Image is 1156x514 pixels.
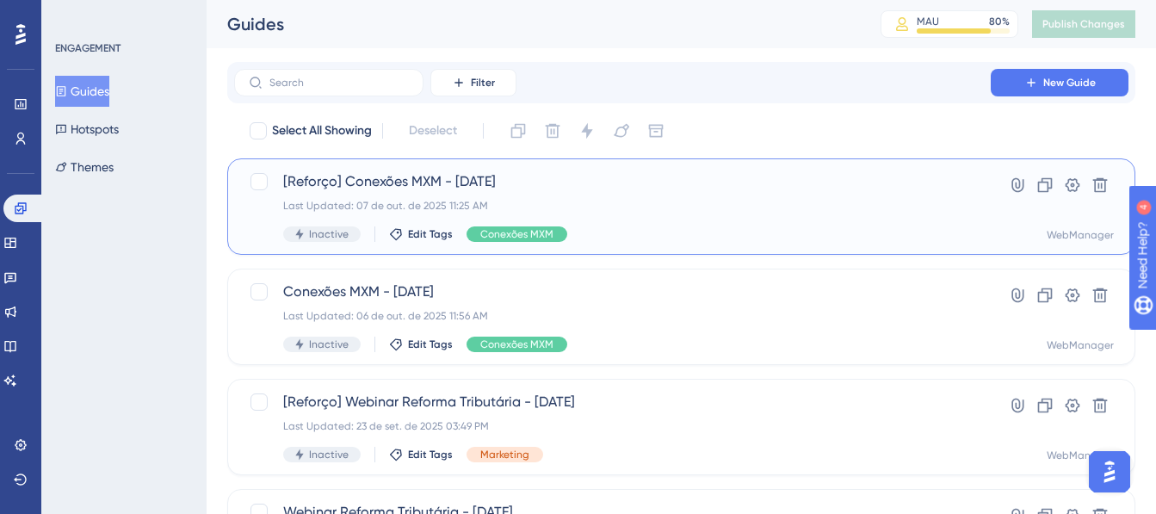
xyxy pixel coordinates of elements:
[471,76,495,90] span: Filter
[480,338,553,351] span: Conexões MXM
[55,76,109,107] button: Guides
[269,77,409,89] input: Search
[409,121,457,141] span: Deselect
[991,69,1128,96] button: New Guide
[917,15,939,28] div: MAU
[389,227,453,241] button: Edit Tags
[283,309,942,323] div: Last Updated: 06 de out. de 2025 11:56 AM
[1047,449,1114,462] div: WebManager
[283,199,942,213] div: Last Updated: 07 de out. de 2025 11:25 AM
[309,338,349,351] span: Inactive
[1084,446,1135,498] iframe: UserGuiding AI Assistant Launcher
[480,227,553,241] span: Conexões MXM
[408,338,453,351] span: Edit Tags
[55,152,114,183] button: Themes
[1043,76,1096,90] span: New Guide
[272,121,372,141] span: Select All Showing
[1042,17,1125,31] span: Publish Changes
[227,12,838,36] div: Guides
[393,115,473,146] button: Deselect
[309,227,349,241] span: Inactive
[430,69,516,96] button: Filter
[989,15,1010,28] div: 80 %
[408,448,453,461] span: Edit Tags
[283,392,942,412] span: [Reforço] Webinar Reforma Tributária - [DATE]
[309,448,349,461] span: Inactive
[408,227,453,241] span: Edit Tags
[283,419,942,433] div: Last Updated: 23 de set. de 2025 03:49 PM
[1032,10,1135,38] button: Publish Changes
[40,4,108,25] span: Need Help?
[389,448,453,461] button: Edit Tags
[283,282,942,302] span: Conexões MXM - [DATE]
[480,448,529,461] span: Marketing
[1047,228,1114,242] div: WebManager
[1047,338,1114,352] div: WebManager
[283,171,942,192] span: [Reforço] Conexões MXM - [DATE]
[55,41,121,55] div: ENGAGEMENT
[389,338,453,351] button: Edit Tags
[55,114,119,145] button: Hotspots
[120,9,125,22] div: 4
